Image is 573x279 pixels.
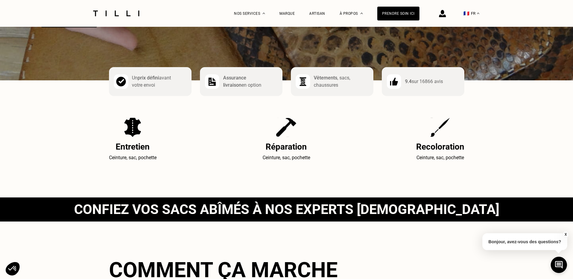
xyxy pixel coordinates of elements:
[463,11,469,16] span: 🇫🇷
[405,79,412,84] span: 9.4
[74,201,499,217] h3: Confiez vos sacs abîmés à nos experts [DEMOGRAPHIC_DATA]
[109,142,157,152] h2: Entretien
[387,74,401,89] img: check
[562,231,568,238] button: X
[132,75,138,81] span: Un
[309,11,325,16] a: Artisan
[276,118,297,137] img: Réparation
[241,82,261,88] span: en option
[263,154,310,161] p: Ceinture, sac, pochette
[138,75,159,81] span: prix défini
[296,74,310,89] img: check
[41,13,97,27] button: Confier mes articles
[263,13,265,14] img: Menu déroulant
[416,142,464,152] h2: Recoloration
[109,154,157,161] p: Ceinture, sac, pochette
[377,7,419,20] a: Prendre soin ici
[314,75,337,81] span: Vêtements
[477,13,479,14] img: menu déroulant
[360,13,363,14] img: Menu déroulant à propos
[91,11,142,16] img: Logo du service de couturière Tilli
[205,74,220,89] img: check
[412,79,443,84] span: sur 16866 avis
[124,118,141,137] img: Entretien
[223,75,246,88] span: Assurance livraison
[279,11,295,16] a: Marque
[416,154,464,161] p: Ceinture, sac, pochette
[482,233,567,250] p: Bonjour, avez-vous des questions?
[439,10,446,17] img: icône connexion
[263,142,310,152] h2: Réparation
[430,118,450,137] img: Recoloration
[114,74,128,89] img: check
